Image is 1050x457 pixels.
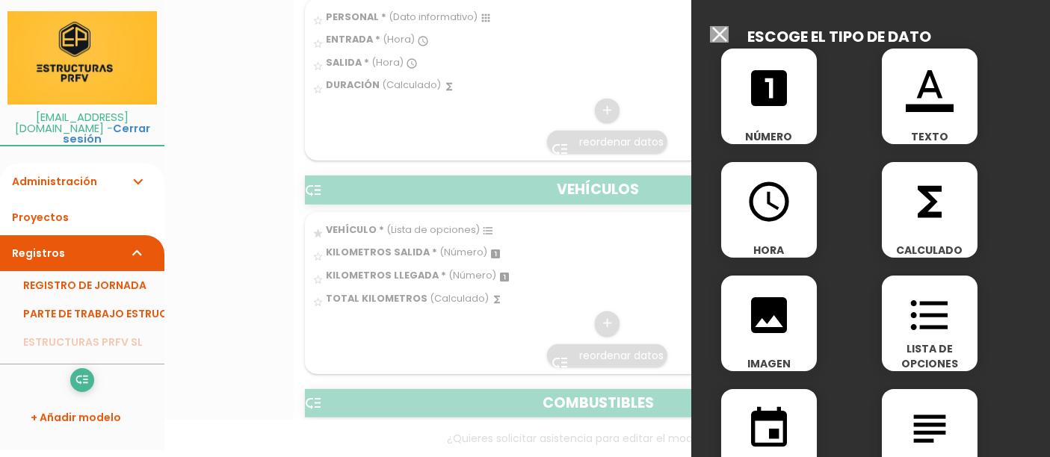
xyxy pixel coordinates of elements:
[906,64,954,112] i: format_color_text
[882,243,978,258] span: CALCULADO
[745,178,793,226] i: access_time
[906,291,954,339] i: format_list_bulleted
[747,28,931,45] h2: ESCOGE EL TIPO DE DATO
[721,129,817,144] span: NÚMERO
[745,405,793,453] i: event
[906,405,954,453] i: subject
[882,341,978,371] span: LISTA DE OPCIONES
[721,356,817,371] span: IMAGEN
[906,178,954,226] i: functions
[882,129,978,144] span: TEXTO
[721,243,817,258] span: HORA
[745,64,793,112] i: looks_one
[745,291,793,339] i: image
